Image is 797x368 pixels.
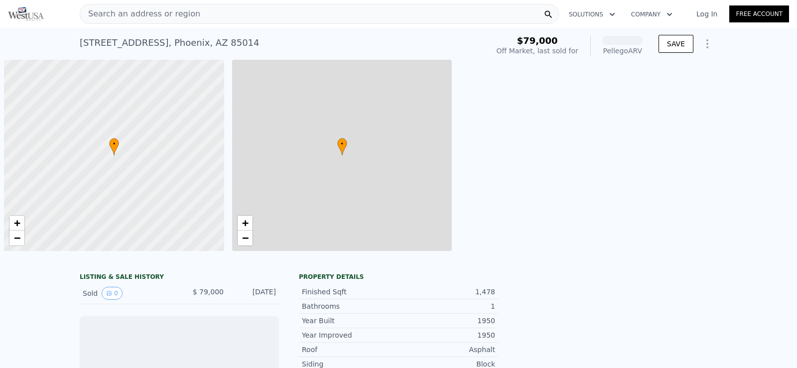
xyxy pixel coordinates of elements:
span: Search an address or region [80,8,200,20]
span: • [109,139,119,148]
div: Pellego ARV [603,46,643,56]
div: Property details [299,273,498,281]
div: Bathrooms [302,301,398,311]
a: Zoom in [238,216,253,231]
div: 1950 [398,316,495,326]
span: + [242,217,248,229]
div: Year Improved [302,330,398,340]
a: Free Account [729,5,789,22]
button: SAVE [659,35,693,53]
div: [STREET_ADDRESS] , Phoenix , AZ 85014 [80,36,260,50]
a: Zoom out [9,231,24,245]
span: • [337,139,347,148]
div: Sold [83,287,171,300]
img: Pellego [8,7,44,21]
span: − [242,232,248,244]
a: Zoom in [9,216,24,231]
div: • [109,138,119,155]
span: + [14,217,20,229]
div: Roof [302,345,398,355]
button: View historical data [102,287,123,300]
button: Company [623,5,680,23]
div: • [337,138,347,155]
a: Log In [684,9,729,19]
div: 1,478 [398,287,495,297]
div: LISTING & SALE HISTORY [80,273,279,283]
span: $ 79,000 [193,288,224,296]
div: 1 [398,301,495,311]
div: Year Built [302,316,398,326]
div: Finished Sqft [302,287,398,297]
button: Solutions [561,5,623,23]
button: Show Options [697,34,717,54]
div: [DATE] [232,287,276,300]
div: Asphalt [398,345,495,355]
span: − [14,232,20,244]
div: Off Market, last sold for [497,46,578,56]
span: $79,000 [517,35,558,46]
a: Zoom out [238,231,253,245]
div: 1950 [398,330,495,340]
